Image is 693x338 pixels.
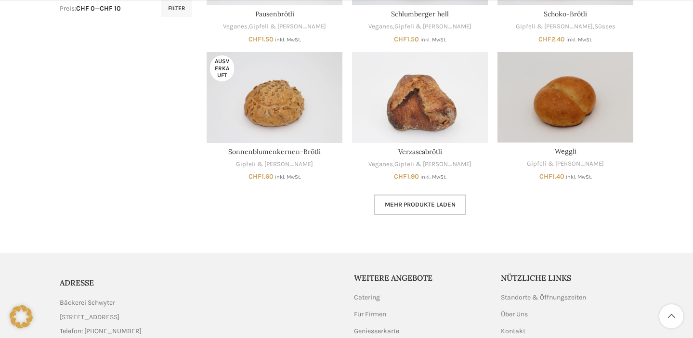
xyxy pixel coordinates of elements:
span: CHF [394,172,407,181]
a: Sonnenblumenkernen-Brötli [228,147,321,156]
a: Kontakt [501,326,526,336]
a: Gipfeli & [PERSON_NAME] [516,22,593,31]
small: inkl. MwSt. [275,37,301,43]
a: Mehr Produkte laden [374,195,466,215]
a: Geniesserkarte [354,326,400,336]
div: , [352,22,488,31]
h5: Nützliche Links [501,273,634,283]
bdi: 1.60 [248,172,274,181]
a: Für Firmen [354,310,387,319]
div: Preis: — [60,4,121,13]
div: , [207,22,342,31]
span: CHF [539,172,552,181]
span: ADRESSE [60,278,94,287]
bdi: 2.40 [538,35,565,43]
div: , [497,22,633,31]
span: CHF 10 [100,4,121,13]
bdi: 1.40 [539,172,564,181]
a: Veganes [368,22,393,31]
span: CHF [394,35,407,43]
div: , [352,160,488,169]
span: [STREET_ADDRESS] [60,312,119,323]
span: CHF [248,172,262,181]
small: inkl. MwSt. [566,174,592,180]
span: Bäckerei Schwyter [60,298,115,308]
a: Sonnenblumenkernen-Brötli [207,52,342,143]
span: Ausverkauft [210,55,234,81]
a: Gipfeli & [PERSON_NAME] [394,22,471,31]
a: Schoko-Brötli [544,10,587,18]
span: Mehr Produkte laden [385,201,456,208]
a: Verzascabrötli [398,147,442,156]
a: Süsses [594,22,615,31]
bdi: 1.90 [394,172,419,181]
a: Gipfeli & [PERSON_NAME] [394,160,471,169]
bdi: 1.50 [394,35,419,43]
a: Weggli [555,147,576,156]
small: inkl. MwSt. [420,37,446,43]
a: Gipfeli & [PERSON_NAME] [249,22,326,31]
small: inkl. MwSt. [420,174,446,180]
span: CHF [248,35,262,43]
small: inkl. MwSt. [566,37,592,43]
a: Über Uns [501,310,529,319]
a: Verzascabrötli [352,52,488,143]
a: Schlumberger hell [391,10,449,18]
a: Pausenbrötli [255,10,294,18]
a: Standorte & Öffnungszeiten [501,293,587,302]
a: Veganes [368,160,393,169]
small: inkl. MwSt. [275,174,301,180]
span: CHF 0 [76,4,95,13]
a: Gipfeli & [PERSON_NAME] [527,159,604,169]
h5: Weitere Angebote [354,273,487,283]
bdi: 1.50 [248,35,274,43]
a: Scroll to top button [659,304,683,328]
a: Weggli [497,52,633,143]
a: List item link [60,326,340,337]
a: Veganes [223,22,248,31]
a: Gipfeli & [PERSON_NAME] [236,160,313,169]
span: CHF [538,35,551,43]
a: Catering [354,293,381,302]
